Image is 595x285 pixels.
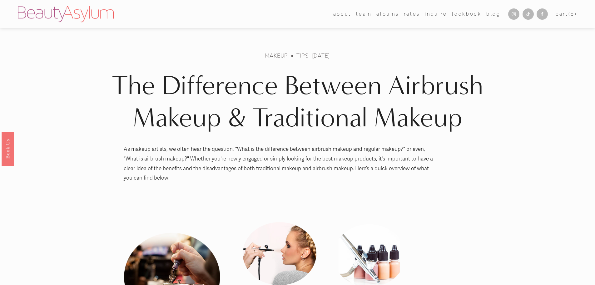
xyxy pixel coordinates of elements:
a: Facebook [537,8,548,20]
a: Tips [296,52,308,59]
h1: The Difference Between Airbrush Makeup & Traditional Makeup [88,69,507,134]
a: Lookbook [452,9,481,18]
a: Inquire [425,9,447,18]
span: team [356,10,372,18]
a: TikTok [523,8,534,20]
span: ( ) [568,11,577,17]
a: folder dropdown [333,9,351,18]
a: 0 items in cart [556,10,577,18]
a: Rates [404,9,420,18]
span: [DATE] [312,52,330,59]
a: Instagram [508,8,519,20]
a: Blog [486,9,501,18]
a: folder dropdown [356,9,372,18]
img: Beauty Asylum | Bridal Hair &amp; Makeup Charlotte &amp; Atlanta [18,6,114,22]
a: makeup [265,52,288,59]
span: about [333,10,351,18]
a: albums [376,9,399,18]
p: As makeup artists, we often hear the question, "What is the difference between airbrush makeup an... [124,145,436,183]
a: Book Us [2,131,14,165]
span: 0 [571,11,575,17]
